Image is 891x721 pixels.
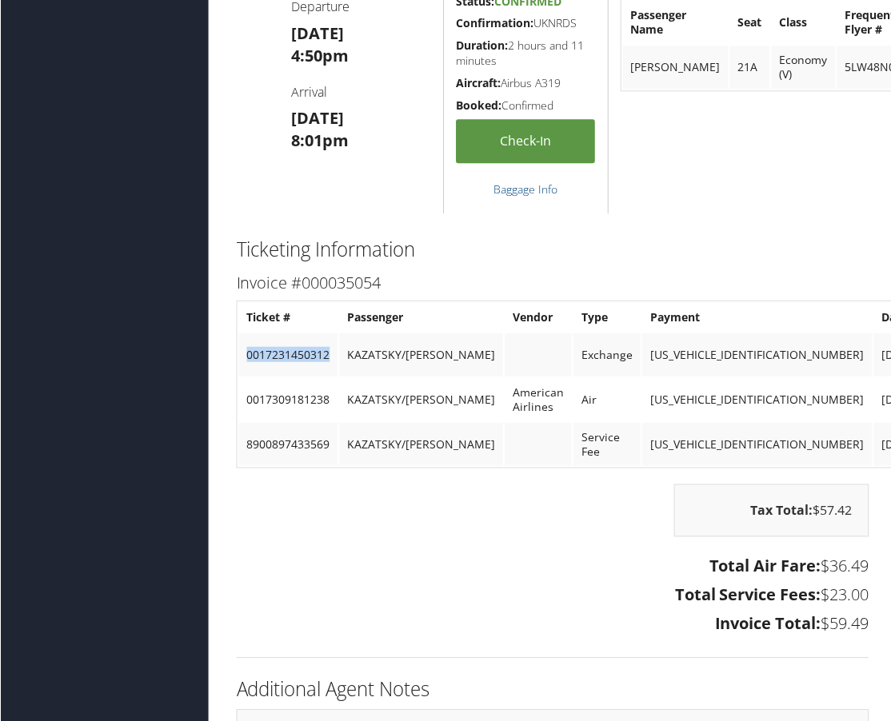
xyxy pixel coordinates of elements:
[236,584,869,607] h3: $23.00
[675,584,821,606] strong: Total Service Fees:
[456,38,596,69] h5: 2 hours and 11 minutes
[339,333,503,376] td: KAZATSKY/[PERSON_NAME]
[505,378,572,421] td: American Airlines
[236,613,869,635] h3: $59.49
[573,333,641,376] td: Exchange
[290,22,343,44] strong: [DATE]
[456,15,533,30] strong: Confirmation:
[730,46,770,89] td: 21A
[236,272,869,294] h3: Invoice #000035054
[456,75,501,90] strong: Aircraft:
[236,676,869,703] h2: Additional Agent Notes
[456,98,501,113] strong: Booked:
[456,75,596,91] h5: Airbus A319
[642,423,873,466] td: [US_VEHICLE_IDENTIFICATION_NUMBER]
[493,181,557,197] a: Baggage Info
[573,423,641,466] td: Service Fee
[456,38,508,53] strong: Duration:
[642,333,873,376] td: [US_VEHICLE_IDENTIFICATION_NUMBER]
[709,556,821,577] strong: Total Air Fare:
[573,303,641,332] th: Type
[456,15,596,31] h5: UKNRDS
[290,107,343,129] strong: [DATE]
[236,236,869,263] h2: Ticketing Information
[730,1,770,44] th: Seat
[339,303,503,332] th: Passenger
[238,423,338,466] td: 8900897433569
[772,1,836,44] th: Class
[642,378,873,421] td: [US_VEHICLE_IDENTIFICATION_NUMBER]
[715,613,821,635] strong: Invoice Total:
[290,83,431,101] h4: Arrival
[236,556,869,578] h3: $36.49
[238,378,338,421] td: 0017309181238
[623,46,729,89] td: [PERSON_NAME]
[290,129,348,151] strong: 8:01pm
[456,119,596,163] a: Check-in
[642,303,873,332] th: Payment
[238,333,338,376] td: 0017231450312
[674,484,869,537] div: $57.42
[290,45,348,66] strong: 4:50pm
[339,378,503,421] td: KAZATSKY/[PERSON_NAME]
[772,46,836,89] td: Economy (V)
[573,378,641,421] td: Air
[505,303,572,332] th: Vendor
[623,1,729,44] th: Passenger Name
[751,502,813,520] strong: Tax Total:
[238,303,338,332] th: Ticket #
[456,98,596,114] h5: Confirmed
[339,423,503,466] td: KAZATSKY/[PERSON_NAME]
